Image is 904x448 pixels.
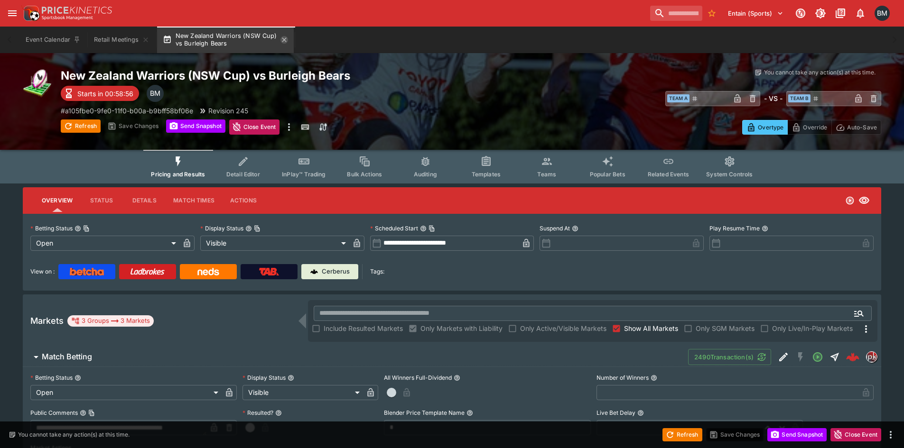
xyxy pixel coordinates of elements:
[688,349,771,365] button: 2490Transaction(s)
[166,119,225,133] button: Send Snapshot
[197,268,219,275] img: Neds
[30,236,179,251] div: Open
[429,225,435,232] button: Copy To Clipboard
[18,430,130,439] p: You cannot take any action(s) at this time.
[370,224,418,232] p: Scheduled Start
[30,224,73,232] p: Betting Status
[420,225,427,232] button: Scheduled StartCopy To Clipboard
[846,350,859,364] div: de0d7ae5-46e8-443c-b682-2dd2d589c657
[4,5,21,22] button: open drawer
[23,347,688,366] button: Match Betting
[259,268,279,275] img: TabNZ
[572,225,578,232] button: Suspend At
[157,27,294,53] button: New Zealand Warriors (NSW Cup) vs Burleigh Bears
[242,374,286,382] p: Display Status
[845,196,855,205] svg: Open
[130,268,165,275] img: Ladbrokes
[742,120,881,135] div: Start From
[34,189,80,212] button: Overview
[650,6,702,21] input: search
[764,68,876,77] p: You cannot take any action(s) at this time.
[370,264,384,279] label: Tags:
[254,225,261,232] button: Copy To Clipboard
[275,410,282,416] button: Resulted?
[30,385,222,400] div: Open
[347,171,382,178] span: Bulk Actions
[242,409,273,417] p: Resulted?
[20,27,86,53] button: Event Calendar
[826,348,843,366] button: Straight
[75,225,81,232] button: Betting StatusCopy To Clipboard
[310,268,318,275] img: Cerberus
[70,268,104,275] img: Betcha
[662,428,702,441] button: Refresh
[866,351,877,363] div: pricekinetics
[787,120,831,135] button: Override
[242,385,363,400] div: Visible
[80,189,123,212] button: Status
[23,68,53,99] img: rugby_league.png
[846,350,859,364] img: logo-cerberus--red.svg
[637,410,644,416] button: Live Bet Delay
[590,171,625,178] span: Popular Bets
[858,195,870,206] svg: Visible
[282,171,326,178] span: InPlay™ Trading
[80,410,86,416] button: Public CommentsCopy To Clipboard
[42,352,92,362] h6: Match Betting
[875,6,890,21] div: Byron Monk
[767,428,827,441] button: Send Snapshot
[722,6,789,21] button: Select Tenant
[596,409,635,417] p: Live Bet Delay
[831,120,881,135] button: Auto-Save
[872,3,893,24] button: Byron Monk
[245,225,252,232] button: Display StatusCopy To Clipboard
[151,171,205,178] span: Pricing and Results
[143,150,760,183] div: Event type filters
[83,225,90,232] button: Copy To Clipboard
[208,106,248,116] p: Revision 245
[667,94,690,102] span: Team A
[88,410,95,416] button: Copy To Clipboard
[30,409,78,417] p: Public Comments
[384,374,452,382] p: All Winners Full-Dividend
[540,224,570,232] p: Suspend At
[792,5,809,22] button: Connected to PK
[21,4,40,23] img: PriceKinetics Logo
[77,89,133,99] p: Starts in 00:58:56
[454,375,460,381] button: All Winners Full-Dividend
[852,5,869,22] button: Notifications
[75,375,81,381] button: Betting Status
[709,224,760,232] p: Play Resume Time
[537,171,556,178] span: Teams
[30,264,55,279] label: View on :
[61,106,193,116] p: Copy To Clipboard
[283,119,295,135] button: more
[200,224,243,232] p: Display Status
[324,323,403,333] span: Include Resulted Markets
[123,189,166,212] button: Details
[42,16,93,20] img: Sportsbook Management
[30,374,73,382] p: Betting Status
[843,347,862,366] a: de0d7ae5-46e8-443c-b682-2dd2d589c657
[648,171,689,178] span: Related Events
[742,120,788,135] button: Overtype
[42,7,112,14] img: PriceKinetics
[88,27,155,53] button: Retail Meetings
[322,267,350,276] p: Cerberus
[847,122,877,132] p: Auto-Save
[229,119,280,135] button: Close Event
[772,323,853,333] span: Only Live/In-Play Markets
[704,6,719,21] button: No Bookmarks
[812,351,823,363] svg: Open
[885,429,896,440] button: more
[288,375,294,381] button: Display Status
[830,428,881,441] button: Close Event
[520,323,606,333] span: Only Active/Visible Markets
[71,315,150,327] div: 3 Groups 3 Markets
[384,409,465,417] p: Blender Price Template Name
[414,171,437,178] span: Auditing
[466,410,473,416] button: Blender Price Template Name
[166,189,222,212] button: Match Times
[624,323,678,333] span: Show All Markets
[803,122,827,132] p: Override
